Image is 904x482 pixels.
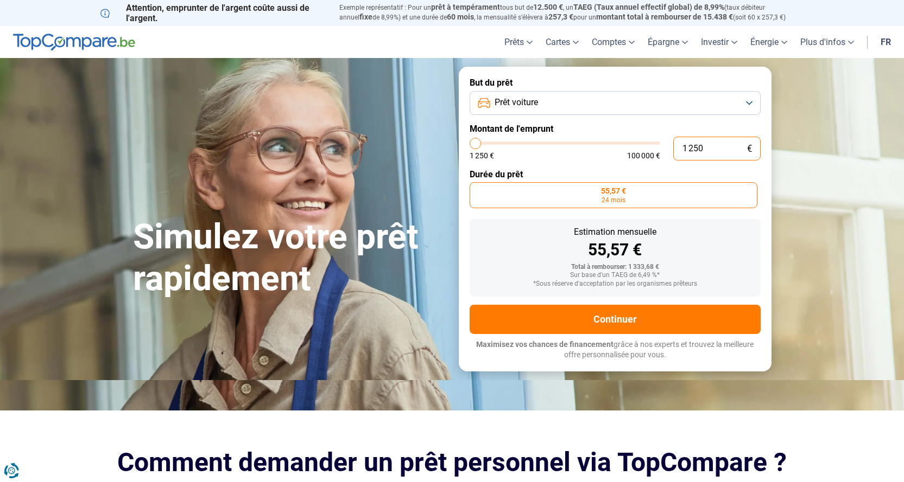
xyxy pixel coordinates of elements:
div: Total à rembourser: 1 333,68 € [478,264,752,271]
span: 100 000 € [627,152,660,159]
span: € [747,144,752,153]
span: 257,3 € [548,12,573,21]
span: fixe [359,12,372,21]
a: Cartes [539,26,585,58]
span: 12.500 € [533,3,563,11]
span: 24 mois [602,197,625,203]
div: Sur base d'un TAEG de 6,49 %* [478,272,752,279]
div: *Sous réserve d'acceptation par les organismes prêteurs [478,280,752,288]
span: Prêt voiture [495,97,538,108]
span: 55,57 € [601,187,626,195]
p: grâce à nos experts et trouvez la meilleure offre personnalisée pour vous. [470,339,761,361]
label: Montant de l'emprunt [470,124,761,134]
span: 60 mois [447,12,474,21]
a: Plus d'infos [794,26,861,58]
a: Épargne [641,26,694,58]
p: Exemple représentatif : Pour un tous but de , un (taux débiteur annuel de 8,99%) et une durée de ... [339,3,804,22]
span: 1 250 € [470,152,494,159]
a: Comptes [585,26,641,58]
span: Maximisez vos chances de financement [476,340,614,349]
label: But du prêt [470,78,761,88]
a: fr [874,26,897,58]
span: prêt à tempérament [431,3,500,11]
span: montant total à rembourser de 15.438 € [596,12,733,21]
h2: Comment demander un prêt personnel via TopCompare ? [100,447,804,477]
a: Investir [694,26,744,58]
button: Continuer [470,305,761,334]
a: Énergie [744,26,794,58]
h1: Simulez votre prêt rapidement [133,216,446,300]
button: Prêt voiture [470,91,761,115]
label: Durée du prêt [470,169,761,179]
div: Estimation mensuelle [478,228,752,236]
p: Attention, emprunter de l'argent coûte aussi de l'argent. [100,3,326,23]
a: Prêts [498,26,539,58]
div: 55,57 € [478,242,752,258]
span: TAEG (Taux annuel effectif global) de 8,99% [573,3,724,11]
img: TopCompare [13,34,135,51]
